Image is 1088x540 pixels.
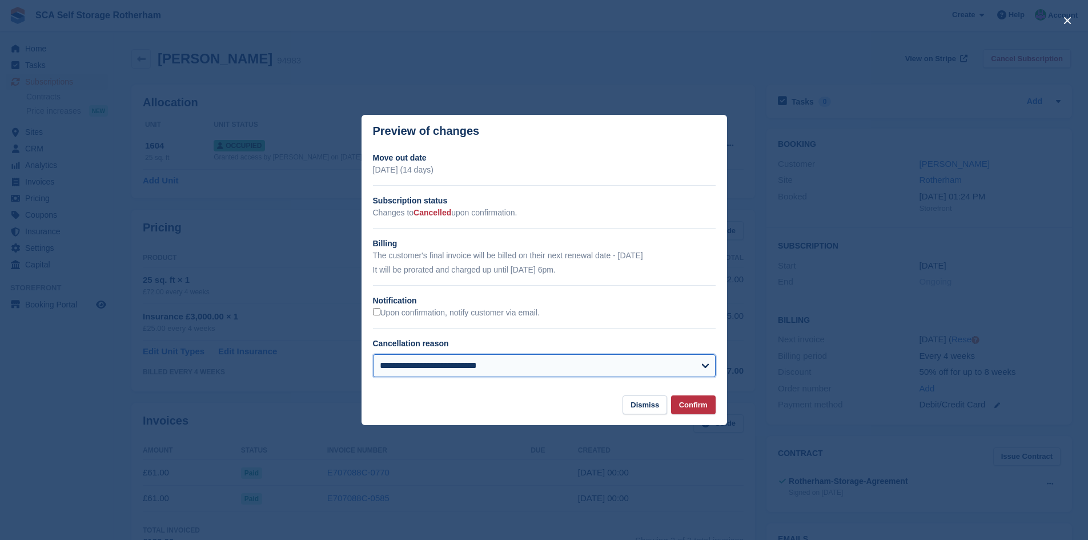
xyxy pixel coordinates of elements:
[373,250,716,262] p: The customer's final invoice will be billed on their next renewal date - [DATE]
[373,125,480,138] p: Preview of changes
[373,264,716,276] p: It will be prorated and charged up until [DATE] 6pm.
[1058,11,1077,30] button: close
[373,295,716,307] h2: Notification
[373,207,716,219] p: Changes to upon confirmation.
[373,164,716,176] p: [DATE] (14 days)
[373,195,716,207] h2: Subscription status
[373,238,716,250] h2: Billing
[671,395,716,414] button: Confirm
[413,208,451,217] span: Cancelled
[623,395,667,414] button: Dismiss
[373,308,380,315] input: Upon confirmation, notify customer via email.
[373,339,449,348] label: Cancellation reason
[373,308,540,318] label: Upon confirmation, notify customer via email.
[373,152,716,164] h2: Move out date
